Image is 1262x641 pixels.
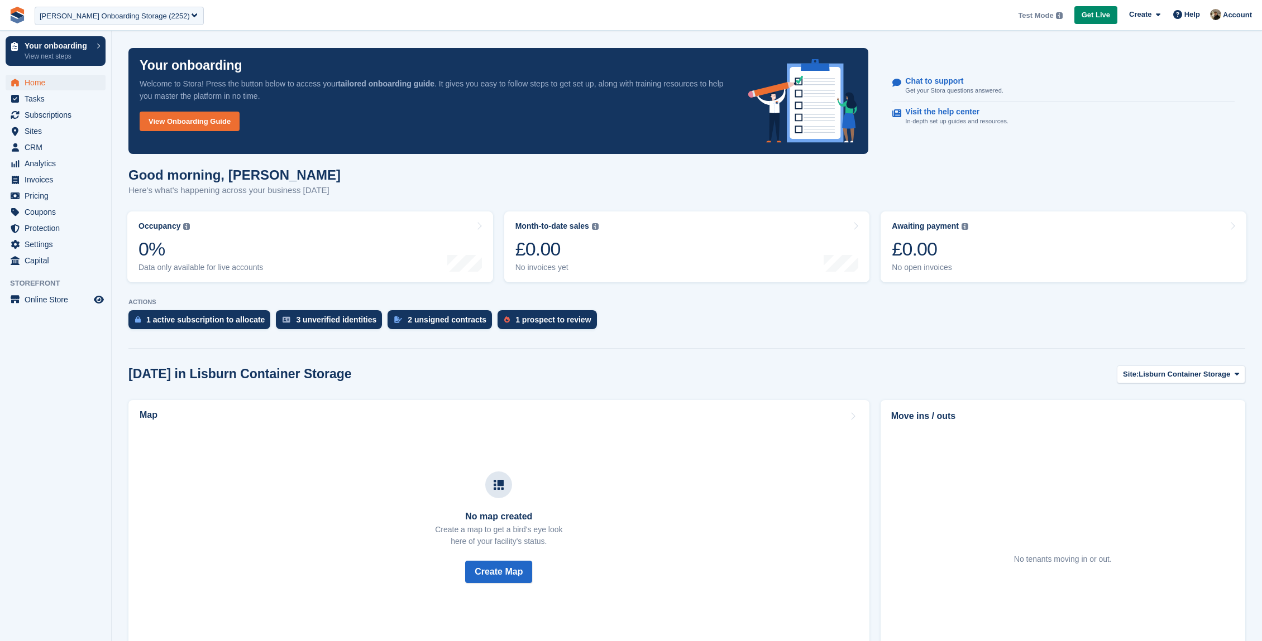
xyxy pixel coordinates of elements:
[1139,369,1230,380] span: Lisburn Container Storage
[394,316,402,323] img: contract_signature_icon-13c848040528278c33f63329250d36e43548de30e8caae1d1a13099fd9432cc5.svg
[296,315,376,324] div: 3 unverified identities
[25,188,92,204] span: Pricing
[6,172,106,187] a: menu
[6,188,106,204] a: menu
[25,139,92,155] span: CRM
[435,524,562,547] p: Create a map to get a bird's eye look here of your facility's status.
[1117,365,1245,384] button: Site: Lisburn Container Storage
[1210,9,1221,20] img: Oliver Bruce
[140,78,730,102] p: Welcome to Stora! Press the button below to access your . It gives you easy to follow steps to ge...
[388,310,498,335] a: 2 unsigned contracts
[6,75,106,90] a: menu
[962,223,968,230] img: icon-info-grey-7440780725fd019a000dd9b08b2336e03edf1995a4989e88bcd33f0948082b44.svg
[892,102,1235,132] a: Visit the help center In-depth set up guides and resources.
[504,211,870,282] a: Month-to-date sales £0.00 No invoices yet
[25,292,92,307] span: Online Store
[881,211,1246,282] a: Awaiting payment £0.00 No open invoices
[92,293,106,306] a: Preview store
[515,315,591,324] div: 1 prospect to review
[6,204,106,220] a: menu
[138,221,180,231] div: Occupancy
[9,7,26,23] img: stora-icon-8386f47178a22dfd0bd8f6a31ec36ba5ce8667c1dd55bd0f319d3a0aa187defe.svg
[1123,369,1139,380] span: Site:
[140,59,242,72] p: Your onboarding
[6,253,106,268] a: menu
[25,123,92,139] span: Sites
[6,123,106,139] a: menu
[1074,6,1117,25] a: Get Live
[905,86,1003,95] p: Get your Stora questions answered.
[905,76,994,86] p: Chat to support
[504,316,510,323] img: prospect-51fa495bee0391a8d652442698ab0144808aea92771e9ea1ae160a38d050c398.svg
[25,253,92,268] span: Capital
[25,156,92,171] span: Analytics
[25,51,91,61] p: View next steps
[6,237,106,252] a: menu
[465,561,532,583] button: Create Map
[515,263,599,272] div: No invoices yet
[128,167,341,182] h1: Good morning, [PERSON_NAME]
[1184,9,1200,20] span: Help
[283,316,290,323] img: verify_identity-adf6edd0f0f0b5bbfe63781bf79b02c33cf7c696d77639b501bdc392416b5a36.svg
[6,139,106,155] a: menu
[25,91,92,107] span: Tasks
[338,79,434,88] strong: tailored onboarding guide
[494,480,504,490] img: map-icn-33ee37083ee616e46c38cad1a60f524a97daa1e2b2c8c0bc3eb3415660979fc1.svg
[1018,10,1053,21] span: Test Mode
[40,11,190,22] div: [PERSON_NAME] Onboarding Storage (2252)
[891,409,1235,423] h2: Move ins / outs
[592,223,599,230] img: icon-info-grey-7440780725fd019a000dd9b08b2336e03edf1995a4989e88bcd33f0948082b44.svg
[140,410,157,420] h2: Map
[6,107,106,123] a: menu
[10,278,111,289] span: Storefront
[6,91,106,107] a: menu
[408,315,486,324] div: 2 unsigned contracts
[25,107,92,123] span: Subscriptions
[1082,9,1110,21] span: Get Live
[6,156,106,171] a: menu
[6,36,106,66] a: Your onboarding View next steps
[892,221,959,231] div: Awaiting payment
[128,184,341,197] p: Here's what's happening across your business [DATE]
[128,298,1245,306] p: ACTIONS
[515,238,599,261] div: £0.00
[276,310,388,335] a: 3 unverified identities
[25,220,92,236] span: Protection
[905,117,1008,126] p: In-depth set up guides and resources.
[1129,9,1151,20] span: Create
[25,237,92,252] span: Settings
[1014,553,1112,565] div: No tenants moving in or out.
[6,292,106,307] a: menu
[498,310,602,335] a: 1 prospect to review
[6,220,106,236] a: menu
[128,310,276,335] a: 1 active subscription to allocate
[183,223,190,230] img: icon-info-grey-7440780725fd019a000dd9b08b2336e03edf1995a4989e88bcd33f0948082b44.svg
[1056,12,1063,19] img: icon-info-grey-7440780725fd019a000dd9b08b2336e03edf1995a4989e88bcd33f0948082b44.svg
[140,112,240,131] a: View Onboarding Guide
[1223,9,1252,21] span: Account
[25,75,92,90] span: Home
[748,59,858,143] img: onboarding-info-6c161a55d2c0e0a8cae90662b2fe09162a5109e8cc188191df67fb4f79e88e88.svg
[127,211,493,282] a: Occupancy 0% Data only available for live accounts
[128,367,352,382] h2: [DATE] in Lisburn Container Storage
[135,316,141,323] img: active_subscription_to_allocate_icon-d502201f5373d7db506a760aba3b589e785aa758c864c3986d89f69b8ff3...
[892,238,968,261] div: £0.00
[515,221,589,231] div: Month-to-date sales
[892,71,1235,102] a: Chat to support Get your Stora questions answered.
[25,172,92,187] span: Invoices
[138,238,263,261] div: 0%
[25,42,91,50] p: Your onboarding
[892,263,968,272] div: No open invoices
[146,315,265,324] div: 1 active subscription to allocate
[905,107,1000,117] p: Visit the help center
[25,204,92,220] span: Coupons
[138,263,263,272] div: Data only available for live accounts
[435,512,562,522] h3: No map created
